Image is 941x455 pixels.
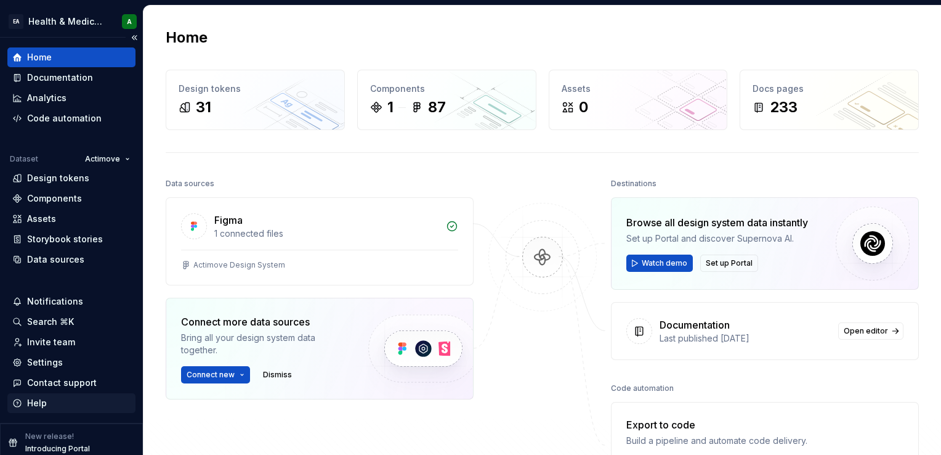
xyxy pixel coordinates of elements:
button: Connect new [181,366,250,383]
div: 233 [770,97,798,117]
button: EAHealth & Medical Design SystemsA [2,8,140,35]
div: Health & Medical Design Systems [28,15,107,28]
button: Actimove [79,150,135,168]
div: Components [370,83,523,95]
div: Search ⌘K [27,316,74,328]
a: Code automation [7,109,135,128]
div: Destinations [611,175,656,192]
button: Notifications [7,292,135,311]
a: Open editor [838,322,903,340]
div: Code automation [27,112,102,125]
a: Data sources [7,250,135,269]
span: Watch demo [642,258,687,268]
div: Invite team [27,336,75,348]
a: Settings [7,353,135,372]
p: New release! [25,432,74,441]
a: Home [7,47,135,67]
div: Data sources [166,175,214,192]
div: Connect more data sources [181,314,347,329]
a: Invite team [7,332,135,352]
p: Introducing Portal [25,444,90,454]
a: Figma1 connected filesActimove Design System [166,197,474,285]
div: Actimove Design System [193,260,285,270]
div: Help [27,397,47,409]
button: Help [7,393,135,413]
span: Connect new [187,370,235,380]
a: Docs pages233 [740,70,919,130]
span: Open editor [844,326,888,336]
div: Notifications [27,295,83,308]
a: Assets0 [549,70,728,130]
div: 1 connected files [214,227,438,240]
span: Set up Portal [706,258,753,268]
a: Storybook stories [7,229,135,249]
a: Design tokens [7,168,135,188]
div: Settings [27,356,63,369]
div: Bring all your design system data together. [181,332,347,356]
button: Set up Portal [700,255,758,272]
div: Dataset [10,154,38,164]
div: Design tokens [27,172,89,184]
span: Actimove [85,154,120,164]
div: Figma [214,213,243,227]
div: Assets [27,213,56,225]
span: Dismiss [263,370,292,380]
div: Design tokens [179,83,332,95]
div: 87 [428,97,446,117]
div: Contact support [27,377,97,389]
div: Home [27,51,52,64]
a: Documentation [7,68,135,88]
div: Assets [562,83,715,95]
div: 1 [387,97,394,117]
a: Analytics [7,88,135,108]
div: A [127,17,132,27]
div: Export to code [626,417,807,432]
a: Components [7,189,135,208]
div: Storybook stories [27,233,103,245]
h2: Home [166,28,208,47]
div: 31 [196,97,211,117]
button: Watch demo [626,255,693,272]
div: EA [9,14,23,29]
button: Contact support [7,373,135,393]
button: Search ⌘K [7,312,135,332]
div: Docs pages [753,83,906,95]
div: Last published [DATE] [660,332,831,345]
div: Documentation [27,72,93,84]
div: Browse all design system data instantly [626,215,808,230]
div: Analytics [27,92,67,104]
div: Data sources [27,253,84,266]
a: Design tokens31 [166,70,345,130]
button: Dismiss [257,366,297,383]
div: Documentation [660,318,730,332]
div: 0 [579,97,588,117]
div: Code automation [611,380,674,397]
a: Assets [7,209,135,229]
a: Components187 [357,70,536,130]
div: Components [27,192,82,205]
div: Build a pipeline and automate code delivery. [626,435,807,447]
button: Collapse sidebar [126,29,143,46]
div: Set up Portal and discover Supernova AI. [626,232,808,245]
